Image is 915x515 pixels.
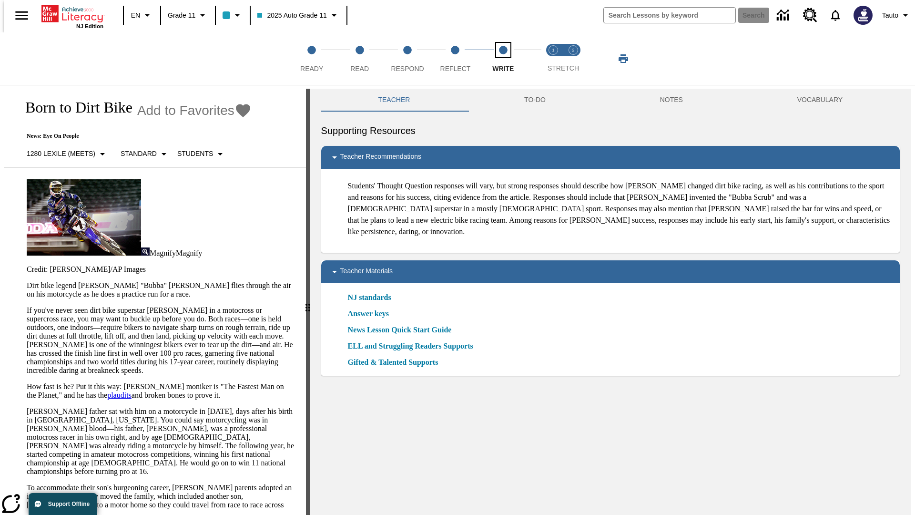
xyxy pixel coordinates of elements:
button: Write step 5 of 5 [476,32,531,85]
div: reading [4,89,306,510]
span: Tauto [882,10,898,21]
button: Stretch Read step 1 of 2 [539,32,567,85]
span: Respond [391,65,424,72]
div: Instructional Panel Tabs [321,89,900,112]
button: Class: 2025 Auto Grade 11, Select your class [254,7,343,24]
p: 1280 Lexile (Meets) [27,149,95,159]
img: Avatar [854,6,873,25]
button: TO-DO [467,89,603,112]
span: 2025 Auto Grade 11 [257,10,326,21]
a: ELL and Struggling Readers Supports [348,340,479,352]
div: Teacher Recommendations [321,146,900,169]
div: Teacher Materials [321,260,900,283]
h6: Supporting Resources [321,123,900,138]
button: Stretch Respond step 2 of 2 [559,32,587,85]
a: NJ standards [348,292,397,303]
p: Credit: [PERSON_NAME]/AP Images [27,265,295,274]
button: VOCABULARY [740,89,900,112]
button: Scaffolds, Standard [117,145,173,163]
span: Reflect [440,65,471,72]
a: plaudits [107,391,132,399]
span: Read [350,65,369,72]
p: Students' Thought Question responses will vary, but strong responses should describe how [PERSON_... [348,180,892,237]
text: 1 [552,48,554,52]
button: Select Lexile, 1280 Lexile (Meets) [23,145,112,163]
p: Standard [121,149,157,159]
h1: Born to Dirt Bike [15,99,132,116]
a: Answer keys, Will open in new browser window or tab [348,308,389,319]
p: Dirt bike legend [PERSON_NAME] "Bubba" [PERSON_NAME] flies through the air on his motorcycle as h... [27,281,295,299]
p: Teacher Materials [340,266,393,278]
span: Add to Favorites [137,103,234,118]
button: Add to Favorites - Born to Dirt Bike [137,102,252,119]
a: Resource Center, Will open in new tab [797,2,823,28]
span: Write [492,65,514,72]
p: Students [177,149,213,159]
button: Read step 2 of 5 [332,32,387,85]
img: Magnify [141,247,150,256]
button: Select a new avatar [848,3,878,28]
button: Select Student [173,145,230,163]
p: How fast is he? Put it this way: [PERSON_NAME] moniker is "The Fastest Man on the Planet," and he... [27,382,295,400]
button: Open side menu [8,1,36,30]
img: Motocross racer James Stewart flies through the air on his dirt bike. [27,179,141,256]
button: Print [608,50,639,67]
button: Teacher [321,89,468,112]
p: News: Eye On People [15,133,252,140]
button: Class color is light blue. Change class color [219,7,247,24]
span: EN [131,10,140,21]
span: Support Offline [48,501,90,507]
span: Grade 11 [168,10,195,21]
text: 2 [572,48,574,52]
button: Grade: Grade 11, Select a grade [164,7,212,24]
div: activity [310,89,911,515]
span: Ready [300,65,323,72]
a: Gifted & Talented Supports [348,357,444,368]
a: News Lesson Quick Start Guide, Will open in new browser window or tab [348,324,452,336]
button: Language: EN, Select a language [127,7,157,24]
span: Magnify [150,249,176,257]
p: If you've never seen dirt bike superstar [PERSON_NAME] in a motocross or supercross race, you may... [27,306,295,375]
button: Ready step 1 of 5 [284,32,339,85]
p: [PERSON_NAME] father sat with him on a motorcycle in [DATE], days after his birth in [GEOGRAPHIC_... [27,407,295,476]
a: Data Center [771,2,797,29]
button: NOTES [603,89,740,112]
div: Press Enter or Spacebar and then press right and left arrow keys to move the slider [306,89,310,515]
button: Respond step 3 of 5 [380,32,435,85]
p: Teacher Recommendations [340,152,421,163]
span: Magnify [176,249,202,257]
span: STRETCH [548,64,579,72]
div: Home [41,3,103,29]
a: Notifications [823,3,848,28]
input: search field [604,8,735,23]
button: Support Offline [29,493,97,515]
span: NJ Edition [76,23,103,29]
button: Profile/Settings [878,7,915,24]
button: Reflect step 4 of 5 [427,32,483,85]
